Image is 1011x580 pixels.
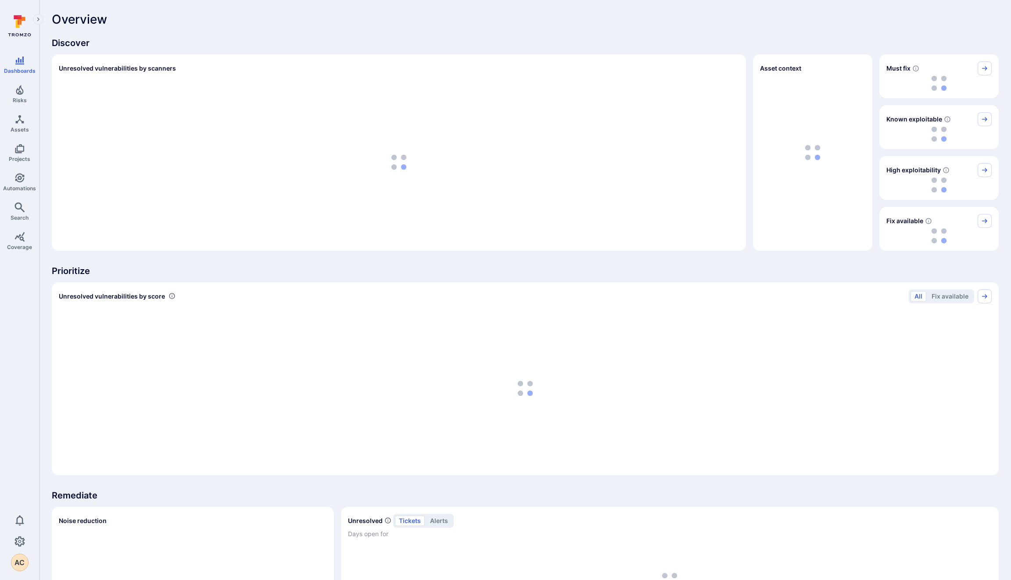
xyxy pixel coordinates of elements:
span: Unresolved vulnerabilities by score [59,292,165,301]
span: Prioritize [52,265,999,277]
div: Known exploitable [879,105,999,149]
svg: Confirmed exploitable by KEV [944,116,951,123]
img: Loading... [932,228,946,243]
span: Projects [9,156,30,162]
button: Fix available [928,291,972,302]
img: Loading... [391,155,406,170]
button: Expand navigation menu [33,14,43,25]
span: Asset context [760,64,801,73]
span: High exploitability [886,166,941,174]
span: Overview [52,12,107,26]
div: High exploitability [879,156,999,200]
span: Remediate [52,489,999,502]
i: Expand navigation menu [35,16,41,23]
span: Automations [3,185,36,192]
div: loading spinner [59,81,739,244]
span: Must fix [886,64,911,73]
img: Loading... [932,178,946,192]
button: tickets [395,516,425,526]
span: Dashboards [4,68,36,74]
svg: Vulnerabilities with fix available [925,217,932,224]
div: Fix available [879,207,999,251]
h2: Unresolved [348,516,383,525]
div: Abraham Cain [11,554,29,571]
div: loading spinner [886,177,992,193]
button: All [911,291,926,302]
h2: Unresolved vulnerabilities by scanners [59,64,176,73]
img: Loading... [932,76,946,91]
svg: Risk score >=40 , missed SLA [912,65,919,72]
img: Loading... [932,127,946,142]
div: loading spinner [886,126,992,142]
img: Loading... [518,381,533,396]
div: Number of vulnerabilities in status 'Open' 'Triaged' and 'In process' grouped by score [168,292,176,301]
span: Coverage [7,244,32,250]
svg: EPSS score ≥ 0.7 [943,167,950,174]
button: alerts [426,516,452,526]
div: loading spinner [886,228,992,244]
button: AC [11,554,29,571]
span: Risks [13,97,27,103]
div: loading spinner [886,75,992,91]
span: Known exploitable [886,115,942,124]
span: Number of unresolved items by priority and days open [384,516,391,525]
span: Fix available [886,217,923,225]
div: loading spinner [59,309,992,468]
span: Discover [52,37,999,49]
span: Search [11,214,29,221]
span: Days open for [348,530,992,538]
span: Assets [11,126,29,133]
span: Noise reduction [59,517,107,524]
div: Must fix [879,54,999,98]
